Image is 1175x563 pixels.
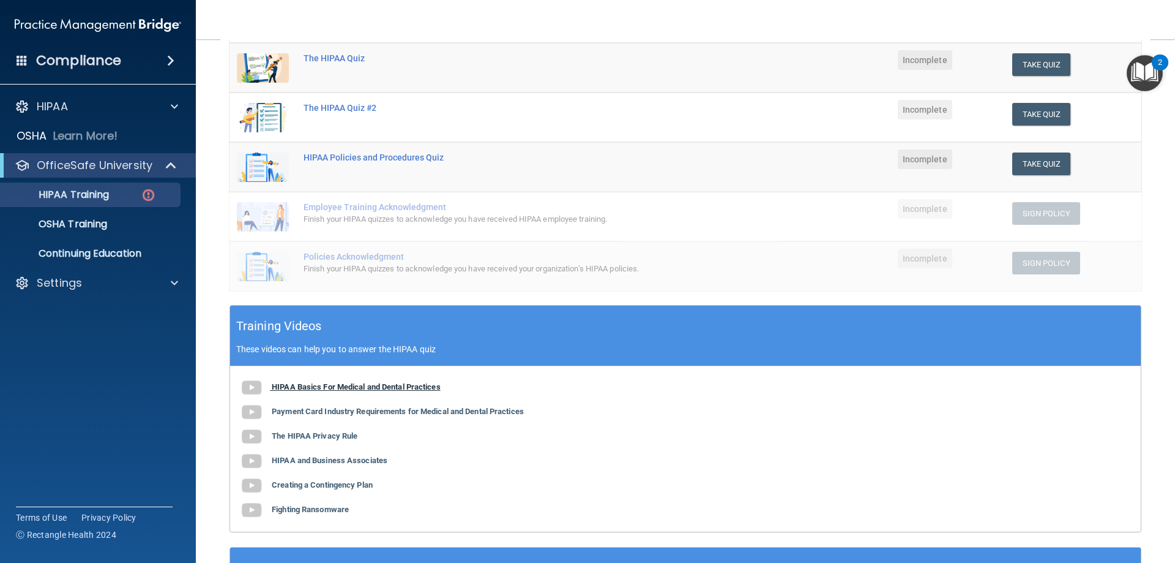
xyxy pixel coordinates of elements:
button: Take Quiz [1012,53,1071,76]
a: Privacy Policy [81,512,136,524]
a: HIPAA [15,99,178,114]
div: 2 [1158,62,1162,78]
button: Open Resource Center, 2 new notifications [1127,55,1163,91]
img: gray_youtube_icon.38fcd6cc.png [239,425,264,449]
img: PMB logo [15,13,181,37]
img: gray_youtube_icon.38fcd6cc.png [239,400,264,425]
div: Employee Training Acknowledgment [304,202,741,212]
img: gray_youtube_icon.38fcd6cc.png [239,474,264,498]
img: danger-circle.6113f641.png [141,187,156,203]
p: HIPAA [37,99,68,114]
p: OfficeSafe University [37,158,152,173]
button: Sign Policy [1012,252,1080,274]
b: HIPAA and Business Associates [272,456,387,465]
p: HIPAA Training [8,189,109,201]
b: Fighting Ransomware [272,505,349,514]
h4: Compliance [36,52,121,69]
a: Settings [15,276,178,290]
span: Incomplete [898,249,952,268]
div: Finish your HIPAA quizzes to acknowledge you have received HIPAA employee training. [304,212,741,227]
p: Continuing Education [8,247,175,260]
img: gray_youtube_icon.38fcd6cc.png [239,449,264,474]
button: Sign Policy [1012,202,1080,225]
h5: Training Videos [236,316,322,337]
span: Incomplete [898,149,952,169]
b: Payment Card Industry Requirements for Medical and Dental Practices [272,407,524,416]
p: Learn More! [53,129,118,143]
b: Creating a Contingency Plan [272,480,373,489]
div: The HIPAA Quiz [304,53,741,63]
div: The HIPAA Quiz #2 [304,103,741,113]
p: Settings [37,276,82,290]
button: Take Quiz [1012,153,1071,175]
span: Incomplete [898,50,952,70]
p: OSHA [17,129,47,143]
button: Take Quiz [1012,103,1071,126]
p: OSHA Training [8,218,107,230]
div: HIPAA Policies and Procedures Quiz [304,153,741,162]
span: Incomplete [898,100,952,119]
b: The HIPAA Privacy Rule [272,431,357,440]
div: Policies Acknowledgment [304,252,741,262]
p: These videos can help you to answer the HIPAA quiz [236,344,1135,354]
span: Incomplete [898,199,952,219]
a: Terms of Use [16,512,67,524]
img: gray_youtube_icon.38fcd6cc.png [239,498,264,523]
span: Ⓒ Rectangle Health 2024 [16,529,116,541]
img: gray_youtube_icon.38fcd6cc.png [239,376,264,400]
a: OfficeSafe University [15,158,177,173]
div: Finish your HIPAA quizzes to acknowledge you have received your organization’s HIPAA policies. [304,262,741,276]
b: HIPAA Basics For Medical and Dental Practices [272,382,441,391]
